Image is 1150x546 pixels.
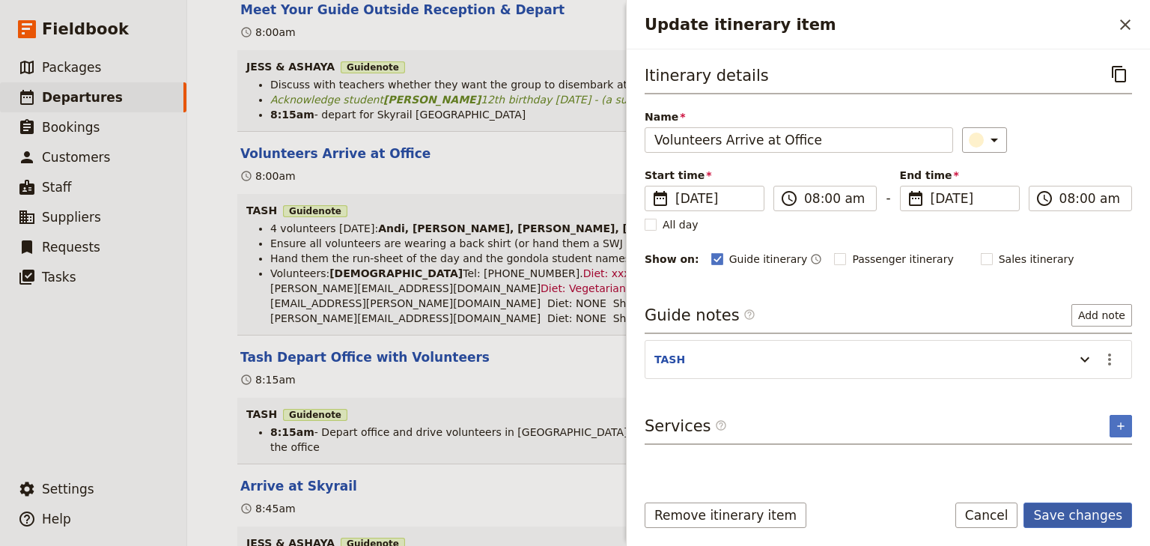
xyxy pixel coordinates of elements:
[645,304,755,327] h3: Guide notes
[270,237,888,249] span: Ensure all volunteers are wearing a back shirt (or hand them a SWJ shirt if needed) and give them...
[900,168,1020,183] span: End time
[329,267,463,279] strong: [DEMOGRAPHIC_DATA]
[283,409,347,421] span: Guide note
[42,210,101,225] span: Suppliers
[645,109,953,124] span: Name
[1113,12,1138,37] button: Close drawer
[645,252,699,267] div: Show on:
[383,94,481,106] strong: [PERSON_NAME]
[481,94,1037,106] em: 12th birthday [DATE] - (a surprise birthday dessert at dinner tonight has been organised by Colon...
[283,205,347,217] span: Guide note
[42,240,100,255] span: Requests
[675,189,755,207] span: [DATE]
[962,127,1007,153] button: ​
[463,267,583,279] span: Tel: [PHONE_NUMBER].
[378,222,720,234] strong: Andi, [PERSON_NAME], [PERSON_NAME], [PERSON_NAME]
[583,267,630,279] span: Diet: xxx
[955,503,1018,528] button: Cancel
[240,25,296,40] div: 8:00am
[907,189,925,207] span: ​
[715,419,727,437] span: ​
[42,150,110,165] span: Customers
[42,120,100,135] span: Bookings
[270,426,314,438] strong: 8:15am
[645,127,953,153] input: Name
[270,79,996,91] span: Discuss with teachers whether they want the group to disembark at stations along the route, so th...
[1097,347,1122,372] button: Actions
[42,60,101,75] span: Packages
[645,415,727,437] h3: Services
[42,482,94,497] span: Settings
[1023,503,1132,528] button: Save changes
[651,189,669,207] span: ​
[654,352,685,367] button: TASH
[1035,189,1053,207] span: ​
[541,282,626,294] span: Diet: Vegetarian
[246,407,1091,422] h3: TASH
[1110,415,1132,437] button: Add service inclusion
[645,64,769,87] h3: Itinerary details
[270,222,378,234] span: 4 volunteers [DATE]:
[270,94,383,106] em: Acknowledge student
[999,252,1074,267] span: Sales itinerary
[240,145,431,163] button: Edit this itinerary item
[729,252,808,267] span: Guide itinerary
[314,109,526,121] span: - depart for Skyrail [GEOGRAPHIC_DATA]
[1071,304,1132,327] button: Add note
[852,252,953,267] span: Passenger itinerary
[240,477,357,495] button: Edit this itinerary item
[970,131,1003,149] div: ​
[1059,189,1122,207] input: ​
[645,168,764,183] span: Start time
[810,250,822,268] button: Time shown on guide itinerary
[341,61,405,73] span: Guide note
[240,348,490,366] button: Edit this itinerary item
[804,189,867,207] input: ​
[246,59,1091,74] h3: JESS & ASHAYA
[270,252,649,264] span: Hand them the run-sheet of the day and the gondola student names list
[743,309,755,321] span: ​
[645,13,1113,36] h2: Update itinerary item
[931,189,1010,207] span: [DATE]
[42,18,129,40] span: Fieldbook
[270,109,314,121] strong: 8:15am
[743,309,755,327] span: ​
[42,270,76,285] span: Tasks
[886,189,890,211] span: -
[270,267,329,279] span: Volunteers:
[645,503,806,528] button: Remove itinerary item
[42,512,71,527] span: Help
[715,419,727,431] span: ​
[240,501,296,516] div: 8:45am
[240,169,296,183] div: 8:00am
[780,189,798,207] span: ​
[42,180,72,195] span: Staff
[240,1,565,19] button: Edit this itinerary item
[246,203,1091,218] h3: TASH
[240,372,296,387] div: 8:15am
[42,90,123,105] span: Departures
[1107,61,1132,87] button: Copy itinerary item
[663,217,699,232] span: All day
